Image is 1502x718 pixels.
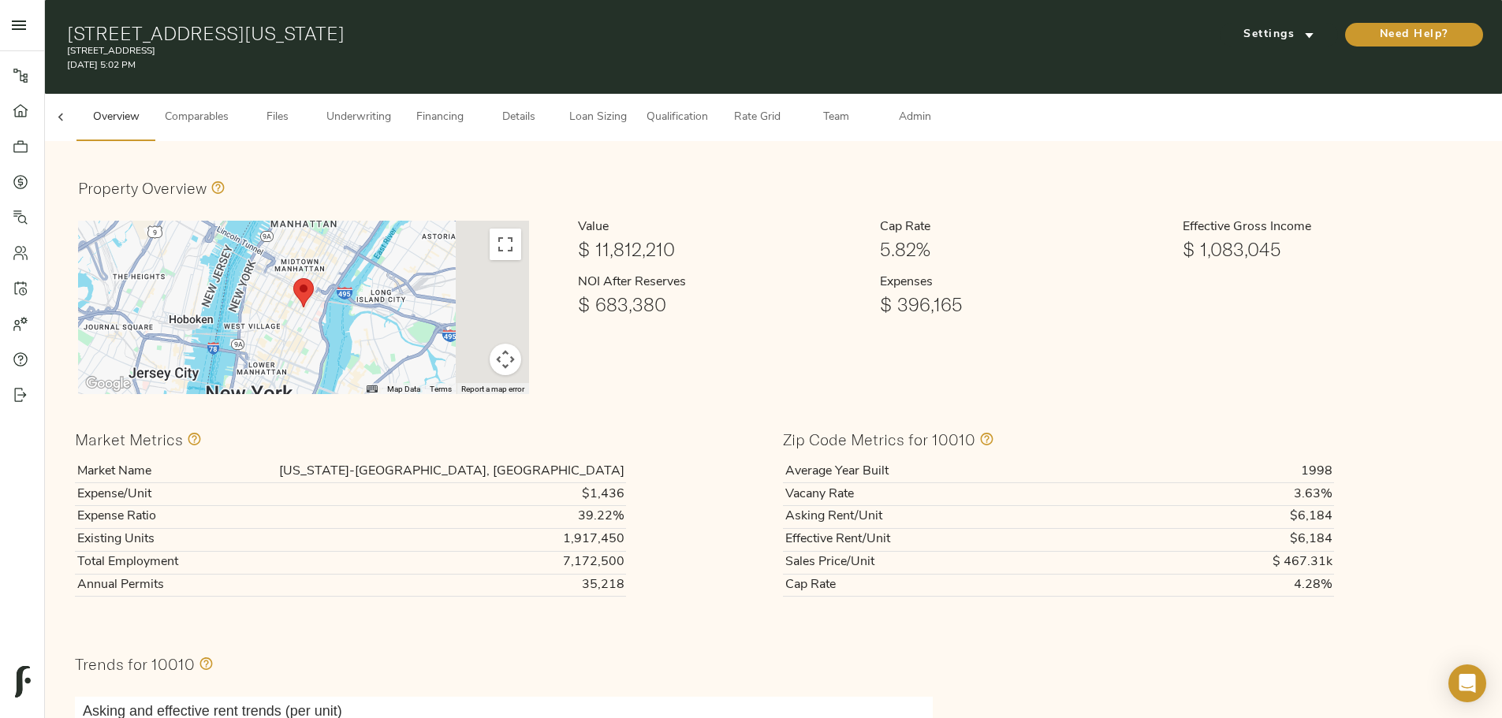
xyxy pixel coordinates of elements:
h1: $ 11,812,210 [578,238,867,260]
th: Market Name [75,460,202,482]
h1: $ 683,380 [578,293,867,315]
span: Underwriting [326,108,391,128]
span: Comparables [165,108,229,128]
p: [STREET_ADDRESS] [67,44,1009,58]
button: Keyboard shortcuts [367,384,378,395]
th: Total Employment [75,551,202,574]
p: [DATE] 5:02 PM [67,58,1009,73]
button: Need Help? [1345,23,1483,47]
span: Need Help? [1361,25,1467,45]
th: Existing Units [75,528,202,551]
button: Settings [1220,23,1338,47]
h1: 5.82% [880,238,1169,260]
td: 1,917,450 [202,528,626,551]
td: 4.28% [1131,574,1335,597]
th: Sales Price/Unit [783,551,1131,574]
span: Overview [86,108,146,128]
h6: Cap Rate [880,218,1169,238]
th: Vacany Rate [783,483,1131,506]
h6: Effective Gross Income [1183,218,1472,238]
h6: Expenses [880,273,1169,293]
th: Annual Permits [75,574,202,597]
img: logo [15,666,31,698]
svg: Values in this section comprise all zip codes within the New York-White Plains, NY market [183,430,202,448]
td: 3.63% [1131,483,1335,506]
span: Admin [885,108,945,128]
span: Settings [1236,25,1322,45]
h6: Value [578,218,867,238]
h1: [STREET_ADDRESS][US_STATE] [67,22,1009,44]
th: Expense/Unit [75,483,202,506]
td: 39.22% [202,505,626,528]
th: Effective Rent/Unit [783,528,1131,551]
a: Terms [430,385,452,393]
span: Loan Sizing [568,108,628,128]
button: Map camera controls [490,344,521,375]
td: $6,184 [1131,528,1335,551]
th: Cap Rate [783,574,1131,597]
th: Average Year Built [783,460,1131,482]
span: Details [489,108,549,128]
span: Files [248,108,307,128]
span: Rate Grid [727,108,787,128]
img: Google [82,374,134,394]
td: 35,218 [202,574,626,597]
td: 1998 [1131,460,1335,482]
h1: $ 396,165 [880,293,1169,315]
button: Map Data [387,384,420,395]
td: $1,436 [202,483,626,506]
span: Qualification [647,108,708,128]
a: Report a map error [461,385,524,393]
th: Expense Ratio [75,505,202,528]
div: Open Intercom Messenger [1448,664,1486,702]
span: Team [806,108,866,128]
span: Financing [410,108,470,128]
h1: $ 1,083,045 [1183,238,1472,260]
a: Open this area in Google Maps (opens a new window) [82,374,134,394]
h3: Property Overview [78,179,207,197]
div: Subject Propery [293,278,314,307]
td: $ 467.31k [1131,551,1335,574]
h3: Trends for 10010 [75,655,195,673]
button: Toggle fullscreen view [490,229,521,260]
td: 7,172,500 [202,551,626,574]
h3: Zip Code Metrics for 10010 [783,430,975,448]
h3: Market Metrics [75,430,183,448]
svg: Values in this section only include information specific to the 10010 zip code [975,430,994,448]
td: [US_STATE]-[GEOGRAPHIC_DATA], [GEOGRAPHIC_DATA] [202,460,626,482]
h6: NOI After Reserves [578,273,867,293]
th: Asking Rent/Unit [783,505,1131,528]
td: $6,184 [1131,505,1335,528]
